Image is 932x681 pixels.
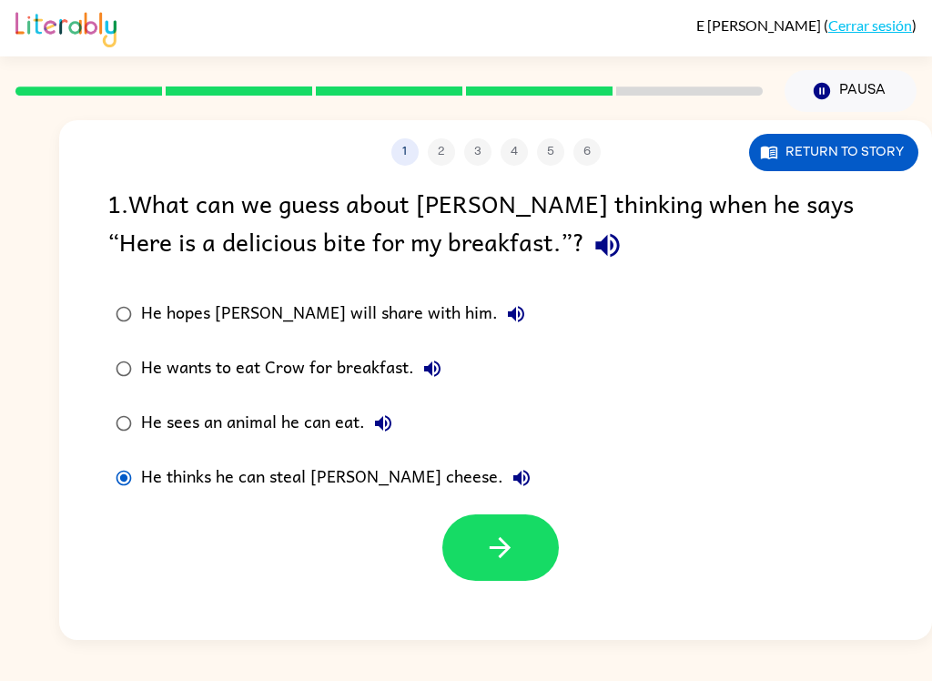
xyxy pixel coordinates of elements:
button: He sees an animal he can eat. [365,405,401,442]
div: He sees an animal he can eat. [141,405,401,442]
div: 1 . What can we guess about [PERSON_NAME] thinking when he says “Here is a delicious bite for my ... [107,184,884,269]
div: He thinks he can steal [PERSON_NAME] cheese. [141,460,540,496]
div: He hopes [PERSON_NAME] will share with him. [141,296,534,332]
button: Return to story [749,134,918,171]
button: He hopes [PERSON_NAME] will share with him. [498,296,534,332]
span: E [PERSON_NAME] [696,16,824,34]
button: Pausa [785,70,917,112]
div: ( ) [696,16,917,34]
button: He thinks he can steal [PERSON_NAME] cheese. [503,460,540,496]
button: 1 [391,138,419,166]
button: He wants to eat Crow for breakfast. [414,351,451,387]
a: Cerrar sesión [828,16,912,34]
img: Literably [15,7,116,47]
div: He wants to eat Crow for breakfast. [141,351,451,387]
